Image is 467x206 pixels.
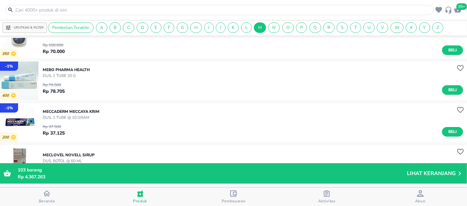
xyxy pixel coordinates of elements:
span: R [323,25,334,31]
span: A [96,25,107,31]
button: Beli [442,127,463,137]
span: T [350,25,361,31]
div: Z [432,22,443,33]
div: D [137,22,148,33]
span: Beli [447,128,458,135]
div: F [164,22,174,33]
p: Rp 100.000 [43,42,65,48]
span: P [296,25,307,31]
span: Pembayaran [222,198,246,204]
div: W [390,22,404,33]
span: Produk [133,198,147,204]
span: Pembelian Terakhir [48,25,93,31]
button: Urutkan & Filter [3,22,47,33]
span: L [241,25,252,31]
span: M [254,25,266,31]
div: B [109,22,121,33]
span: V [377,25,388,31]
div: G [177,22,188,33]
div: Pembelian Terakhir [48,22,94,33]
span: H [190,25,202,31]
span: Z [433,25,443,31]
div: S [337,22,348,33]
span: G [177,25,188,31]
p: 350 [2,51,11,56]
div: Q [309,22,321,33]
p: 200 [2,135,11,140]
span: Beranda [39,198,55,204]
div: A [96,22,107,33]
div: E [150,22,162,33]
span: J [216,25,225,31]
p: MECCADERM Meccaya KRIM [43,109,100,115]
button: Aktivitas [280,188,373,206]
p: 400 [2,93,11,98]
p: Rp 37.500 [43,124,65,130]
span: F [164,25,174,31]
p: Rp 78.705 [43,88,65,95]
span: Aktivitas [318,198,336,204]
div: J [216,22,226,33]
div: C [123,22,134,33]
button: Beli [442,85,463,95]
div: N [268,22,280,33]
button: 99+ [452,4,462,14]
div: K [228,22,239,33]
div: X [406,22,417,33]
div: R [323,22,335,33]
span: X [406,25,416,31]
input: Cari 4000+ produk di sini [15,7,432,13]
p: MEBO Pharma Health [43,67,90,73]
p: DUS, BOTOL @ 60 ML [43,158,95,164]
span: O [282,25,294,31]
span: D [137,25,148,31]
p: DUS, 1 TUBE @ 10 GRAM [43,115,100,120]
button: Beli [442,45,463,55]
button: Produk [93,188,187,206]
span: N [268,25,279,31]
span: U [364,25,374,31]
p: Rp 70.000 [43,48,65,55]
span: E [151,25,161,31]
p: DUS, 1 TUBE 20 g [43,73,90,79]
span: Q [310,25,321,31]
div: V [377,22,388,33]
p: Urutkan & Filter [14,25,44,30]
span: Akun [415,198,426,204]
span: Rp 4.367.263 [18,174,45,180]
div: O [282,22,294,33]
div: I [204,22,214,33]
div: L [241,22,252,33]
div: P [296,22,307,33]
button: Akun [374,188,467,206]
div: Y [419,22,430,33]
span: B [110,25,121,31]
span: S [337,25,347,31]
span: Beli [447,47,458,54]
div: T [350,22,361,33]
div: H [190,22,202,33]
span: Y [419,25,430,31]
p: barang [18,167,407,173]
span: K [228,25,238,31]
span: C [123,25,134,31]
div: M [254,22,266,33]
button: Pembayaran [187,188,280,206]
span: Beli [447,87,458,93]
span: I [205,25,213,31]
p: - 1 % [5,105,13,111]
p: MECLOVEL Novell SIRUP [43,152,95,158]
div: U [363,22,375,33]
p: Rp 79.500 [43,82,65,88]
span: W [391,25,403,31]
p: - 1 % [5,63,13,69]
p: Rp 37.125 [43,130,65,137]
span: 103 [18,167,26,173]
